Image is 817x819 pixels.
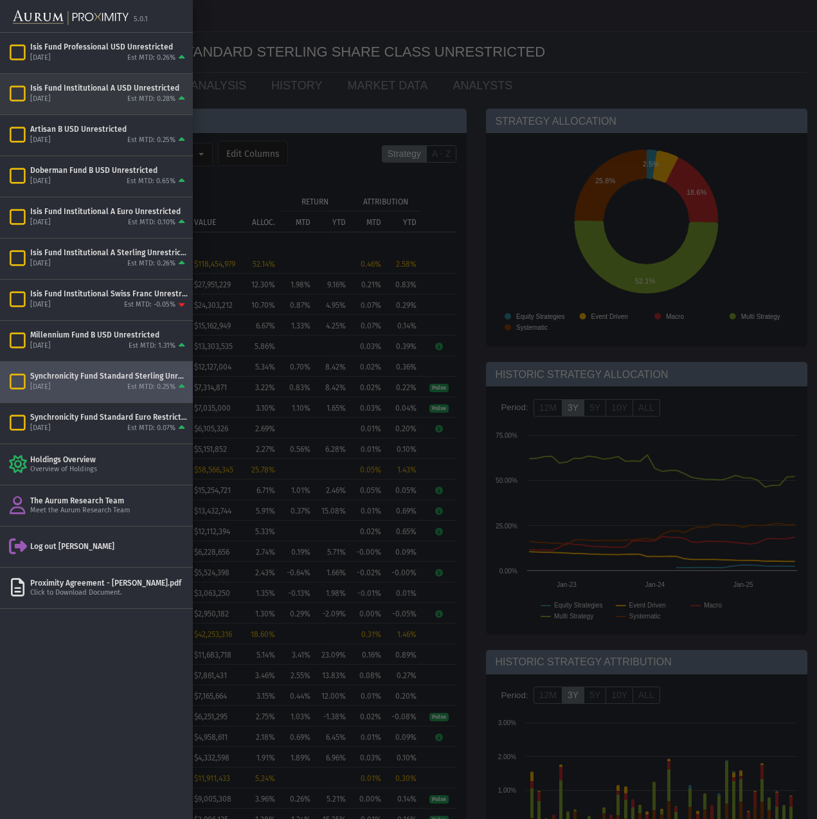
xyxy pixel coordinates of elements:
div: Est MTD: 0.26% [127,259,175,269]
div: [DATE] [30,424,51,433]
div: Overview of Holdings [30,465,188,474]
div: Synchronicity Fund Standard Euro Restricted [30,412,188,422]
div: Est MTD: 0.26% [127,53,175,63]
div: [DATE] [30,259,51,269]
div: Est MTD: 1.31% [129,341,175,351]
div: Est MTD: -0.05% [124,300,175,310]
div: [DATE] [30,53,51,63]
div: [DATE] [30,177,51,186]
div: Log out [PERSON_NAME] [30,541,188,552]
div: 5.0.1 [134,15,148,24]
div: Est MTD: 0.07% [127,424,175,433]
div: [DATE] [30,218,51,228]
div: Est MTD: 0.25% [127,136,175,145]
div: Millennium Fund B USD Unrestricted [30,330,188,340]
div: Est MTD: 0.25% [127,382,175,392]
div: Isis Fund Institutional A Sterling Unrestricted [30,248,188,258]
div: Synchronicity Fund Standard Sterling Unrestricted [30,371,188,381]
div: Est MTD: 0.28% [127,94,175,104]
div: Holdings Overview [30,455,188,465]
img: Aurum-Proximity%20white.svg [13,3,129,32]
div: [DATE] [30,300,51,310]
div: Proximity Agreement - [PERSON_NAME].pdf [30,578,188,588]
div: Isis Fund Institutional A USD Unrestricted [30,83,188,93]
div: Meet the Aurum Research Team [30,506,188,516]
div: Artisan B USD Unrestricted [30,124,188,134]
div: Isis Fund Institutional Swiss Franc Unrestricted [30,289,188,299]
div: [DATE] [30,94,51,104]
div: Doberman Fund B USD Unrestricted [30,165,188,175]
div: The Aurum Research Team [30,496,188,506]
div: Isis Fund Professional USD Unrestricted [30,42,188,52]
div: Est MTD: 0.65% [127,177,175,186]
div: Isis Fund Institutional A Euro Unrestricted [30,206,188,217]
div: [DATE] [30,341,51,351]
div: Click to Download Document. [30,588,188,598]
div: [DATE] [30,136,51,145]
div: Est MTD: 0.10% [128,218,175,228]
div: [DATE] [30,382,51,392]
